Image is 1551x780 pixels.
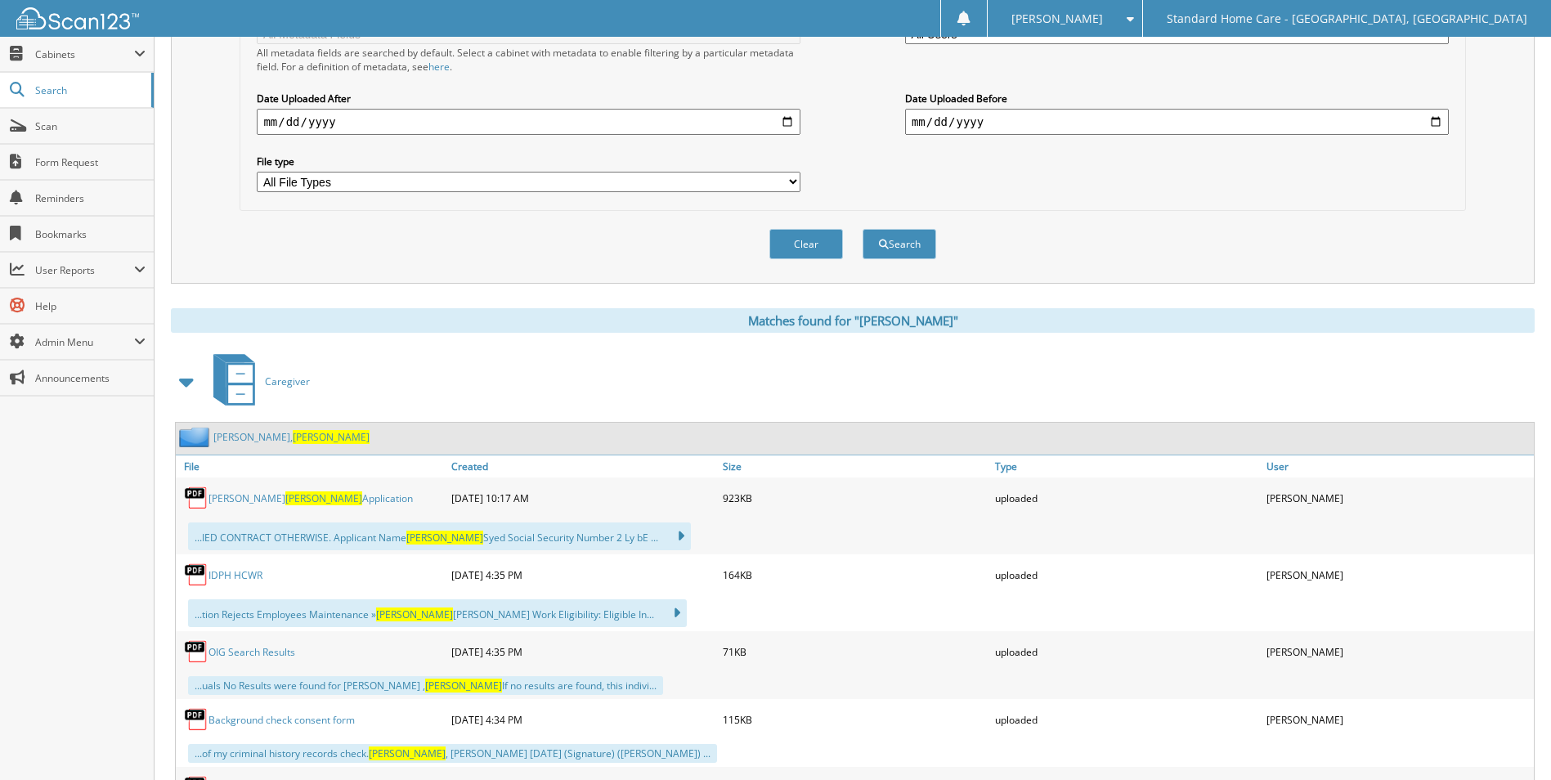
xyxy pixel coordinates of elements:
[863,229,936,259] button: Search
[1011,14,1103,24] span: [PERSON_NAME]
[719,703,990,736] div: 115KB
[188,599,687,627] div: ...tion Rejects Employees Maintenance » [PERSON_NAME] Work Eligibility: Eligible In...
[35,191,146,205] span: Reminders
[35,47,134,61] span: Cabinets
[1167,14,1527,24] span: Standard Home Care - [GEOGRAPHIC_DATA], [GEOGRAPHIC_DATA]
[35,263,134,277] span: User Reports
[35,83,143,97] span: Search
[208,491,413,505] a: [PERSON_NAME][PERSON_NAME]Application
[1262,455,1534,477] a: User
[35,371,146,385] span: Announcements
[35,299,146,313] span: Help
[719,455,990,477] a: Size
[991,703,1262,736] div: uploaded
[208,713,355,727] a: Background check consent form
[719,482,990,514] div: 923KB
[369,746,446,760] span: [PERSON_NAME]
[184,563,208,587] img: PDF.png
[447,635,719,668] div: [DATE] 4:35 PM
[991,558,1262,591] div: uploaded
[188,676,663,695] div: ...uals No Results were found for [PERSON_NAME] , If no results are found, this indivi...
[35,335,134,349] span: Admin Menu
[257,155,800,168] label: File type
[425,679,502,693] span: [PERSON_NAME]
[257,46,800,74] div: All metadata fields are searched by default. Select a cabinet with metadata to enable filtering b...
[208,645,295,659] a: OIG Search Results
[447,703,719,736] div: [DATE] 4:34 PM
[376,607,453,621] span: [PERSON_NAME]
[1262,482,1534,514] div: [PERSON_NAME]
[905,109,1449,135] input: end
[184,707,208,732] img: PDF.png
[16,7,139,29] img: scan123-logo-white.svg
[285,491,362,505] span: [PERSON_NAME]
[176,455,447,477] a: File
[406,531,483,545] span: [PERSON_NAME]
[769,229,843,259] button: Clear
[257,109,800,135] input: start
[257,92,800,105] label: Date Uploaded After
[1262,558,1534,591] div: [PERSON_NAME]
[293,430,370,444] span: [PERSON_NAME]
[204,349,310,414] a: Caregiver
[213,430,370,444] a: [PERSON_NAME],[PERSON_NAME]
[428,60,450,74] a: here
[905,92,1449,105] label: Date Uploaded Before
[1262,703,1534,736] div: [PERSON_NAME]
[184,486,208,510] img: PDF.png
[35,155,146,169] span: Form Request
[719,635,990,668] div: 71KB
[447,455,719,477] a: Created
[179,427,213,447] img: folder2.png
[991,455,1262,477] a: Type
[171,308,1535,333] div: Matches found for "[PERSON_NAME]"
[35,227,146,241] span: Bookmarks
[1262,635,1534,668] div: [PERSON_NAME]
[208,568,262,582] a: IDPH HCWR
[991,482,1262,514] div: uploaded
[184,639,208,664] img: PDF.png
[719,558,990,591] div: 164KB
[188,522,691,550] div: ...IED CONTRACT OTHERWISE. Applicant Name Syed Social Security Number 2 Ly bE ...
[188,744,717,763] div: ...of my criminal history records check. , [PERSON_NAME] [DATE] (Signature) ([PERSON_NAME]) ...
[265,374,310,388] span: Caregiver
[447,558,719,591] div: [DATE] 4:35 PM
[991,635,1262,668] div: uploaded
[35,119,146,133] span: Scan
[447,482,719,514] div: [DATE] 10:17 AM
